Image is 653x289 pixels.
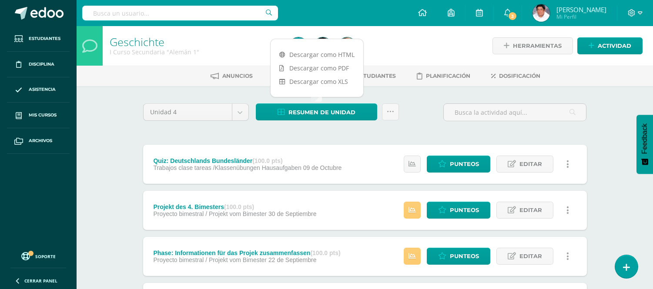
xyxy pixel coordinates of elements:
[110,48,279,56] div: I Curso Secundaria 'Alemán 1'
[211,69,253,83] a: Anuncios
[310,249,340,256] strong: (100.0 pts)
[82,6,278,20] input: Busca un usuario...
[10,250,66,262] a: Soporte
[153,164,301,171] span: Trabajos clase tareas /Klassenübungen Hausaufgaben
[356,73,396,79] span: Estudiantes
[153,157,342,164] div: Quiz: Deutschlands Bundesländer
[314,37,332,55] img: 211e6c3b210dcb44a47f17c329106ef5.png
[7,128,70,154] a: Archivos
[256,103,377,120] a: Resumen de unidad
[144,104,248,120] a: Unidad 4
[303,164,342,171] span: 09 de Octubre
[110,34,164,49] a: Geschichte
[338,37,356,55] img: 30b41a60147bfd045cc6c38be83b16e6.png
[29,61,54,68] span: Disciplina
[7,52,70,77] a: Disciplina
[153,256,267,263] span: Proyecto bimestral / Projekt vom Bimester
[519,156,542,172] span: Editar
[224,203,254,210] strong: (100.0 pts)
[150,104,225,120] span: Unidad 4
[7,103,70,128] a: Mis cursos
[427,248,490,265] a: Punteos
[426,73,470,79] span: Planificación
[577,37,643,54] a: Actividad
[427,202,490,219] a: Punteos
[290,37,307,55] img: c42465e0b3b534b01a32bdd99c66b944.png
[450,248,479,264] span: Punteos
[29,86,56,93] span: Asistencia
[268,210,317,217] span: 30 de Septiembre
[508,11,517,21] span: 3
[268,256,317,263] span: 22 de Septiembre
[444,104,586,121] input: Busca la actividad aquí...
[110,36,279,48] h1: Geschichte
[7,26,70,52] a: Estudiantes
[29,112,57,119] span: Mis cursos
[492,37,573,54] a: Herramientas
[153,210,267,217] span: Proyecto bimestral / Projekt vom Bimester
[519,248,542,264] span: Editar
[35,253,56,259] span: Soporte
[417,69,470,83] a: Planificación
[499,73,540,79] span: Dosificación
[513,38,562,54] span: Herramientas
[427,156,490,173] a: Punteos
[222,73,253,79] span: Anuncios
[641,123,649,154] span: Feedback
[598,38,631,54] span: Actividad
[271,48,363,61] a: Descargar como HTML
[288,104,355,120] span: Resumen de unidad
[636,115,653,174] button: Feedback - Mostrar encuesta
[153,249,340,256] div: Phase: Informationen für das Projek zusammenfassen
[556,13,606,20] span: Mi Perfil
[24,278,57,284] span: Cerrar panel
[29,137,52,144] span: Archivos
[491,69,540,83] a: Dosificación
[519,202,542,218] span: Editar
[556,5,606,14] span: [PERSON_NAME]
[450,156,479,172] span: Punteos
[271,75,363,88] a: Descargar como XLS
[252,157,282,164] strong: (100.0 pts)
[7,77,70,103] a: Asistencia
[450,202,479,218] span: Punteos
[29,35,60,42] span: Estudiantes
[344,69,396,83] a: Estudiantes
[532,4,550,22] img: 211e6c3b210dcb44a47f17c329106ef5.png
[153,203,316,210] div: Projekt des 4. Bimesters
[271,61,363,75] a: Descargar como PDF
